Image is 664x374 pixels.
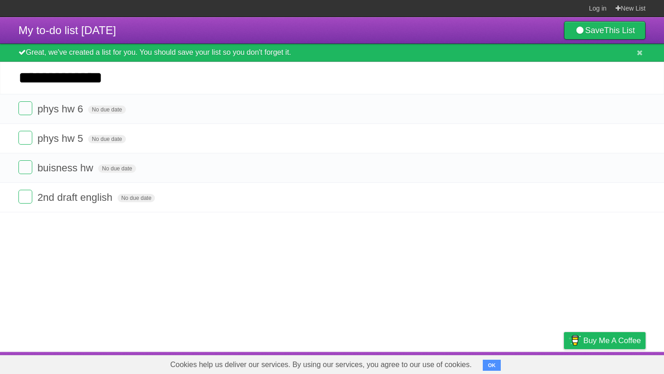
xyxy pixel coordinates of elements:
[37,162,95,174] span: buisness hw
[37,103,85,115] span: phys hw 6
[118,194,155,202] span: No due date
[521,354,541,372] a: Terms
[18,101,32,115] label: Done
[472,354,509,372] a: Developers
[604,26,635,35] b: This List
[583,333,641,349] span: Buy me a coffee
[37,192,115,203] span: 2nd draft english
[88,135,125,143] span: No due date
[18,24,116,36] span: My to-do list [DATE]
[98,164,136,173] span: No due date
[161,356,481,374] span: Cookies help us deliver our services. By using our services, you agree to our use of cookies.
[18,131,32,145] label: Done
[483,360,501,371] button: OK
[37,133,85,144] span: phys hw 5
[88,105,125,114] span: No due date
[18,160,32,174] label: Done
[569,333,581,348] img: Buy me a coffee
[552,354,576,372] a: Privacy
[587,354,646,372] a: Suggest a feature
[441,354,461,372] a: About
[564,21,646,40] a: SaveThis List
[18,190,32,204] label: Done
[564,332,646,349] a: Buy me a coffee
